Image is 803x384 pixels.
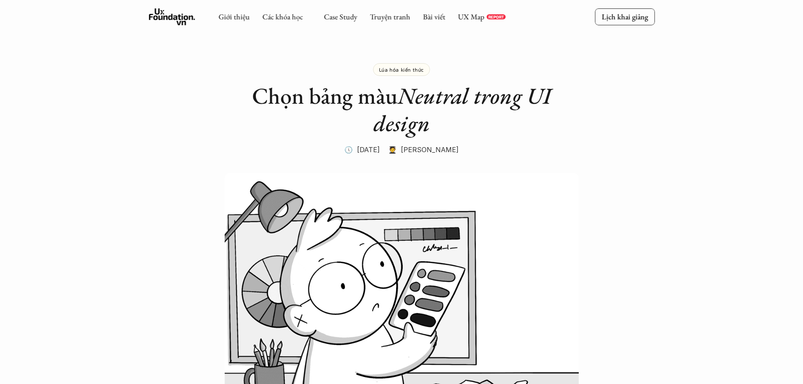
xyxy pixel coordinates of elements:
[602,12,648,21] p: Lịch khai giảng
[218,12,250,21] a: Giới thiệu
[595,8,655,25] a: Lịch khai giảng
[379,67,424,73] p: Lúa hóa kiến thức
[233,82,570,137] h1: Chọn bảng màu
[262,12,303,21] a: Các khóa học
[488,14,504,19] p: REPORT
[373,81,556,138] em: Neutral trong UI design
[324,12,357,21] a: Case Study
[388,143,459,156] p: 🧑‍🎓 [PERSON_NAME]
[344,143,380,156] p: 🕔 [DATE]
[458,12,484,21] a: UX Map
[370,12,410,21] a: Truyện tranh
[423,12,445,21] a: Bài viết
